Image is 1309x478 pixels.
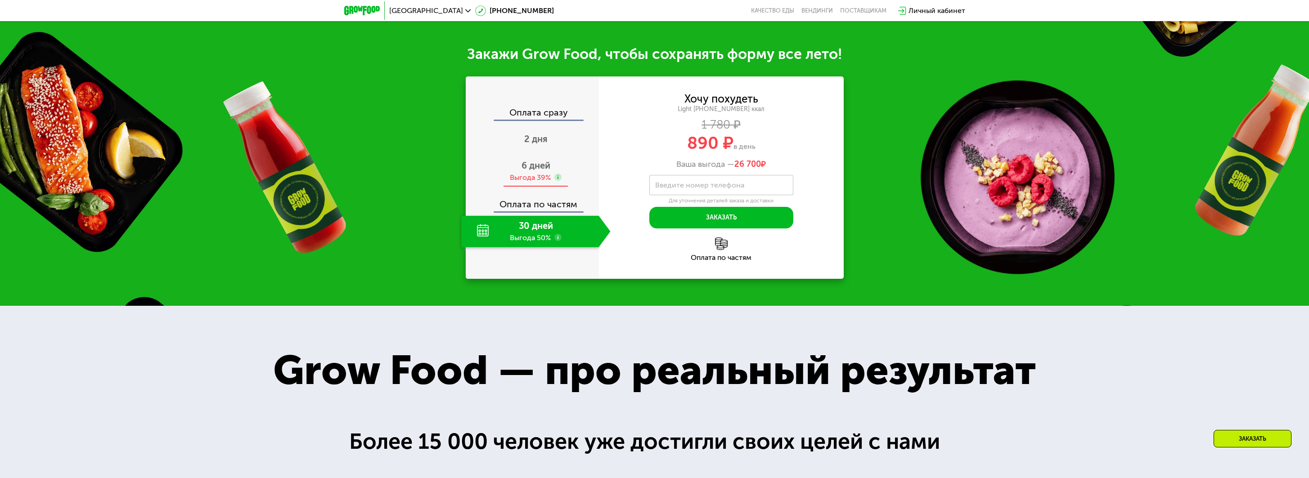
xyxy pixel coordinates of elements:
a: Вендинги [801,7,833,14]
div: Оплата сразу [467,108,599,120]
div: поставщикам [840,7,886,14]
div: Выгода 39% [510,173,551,183]
div: Оплата по частям [467,191,599,211]
a: Качество еды [751,7,794,14]
div: Хочу похудеть [684,94,758,104]
button: Заказать [649,207,793,228]
span: 2 дня [524,134,548,144]
span: 26 700 [734,159,761,169]
div: Заказать [1214,430,1291,447]
span: 890 ₽ [687,133,733,153]
div: Для уточнения деталей заказа и доставки [649,197,793,205]
label: Введите номер телефона [655,183,744,188]
div: Более 15 000 человек уже достигли своих целей с нами [349,424,960,458]
img: l6xcnZfty9opOoJh.png [715,237,728,250]
div: Оплата по частям [599,254,844,261]
span: в день [733,142,756,151]
div: Личный кабинет [909,5,965,16]
span: [GEOGRAPHIC_DATA] [389,7,463,14]
div: Ваша выгода — [599,160,844,170]
span: 6 дней [522,160,550,171]
a: [PHONE_NUMBER] [475,5,554,16]
div: 1 780 ₽ [599,120,844,130]
div: Light [PHONE_NUMBER] ккал [599,105,844,113]
div: Grow Food — про реальный результат [242,340,1067,402]
span: ₽ [734,160,766,170]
